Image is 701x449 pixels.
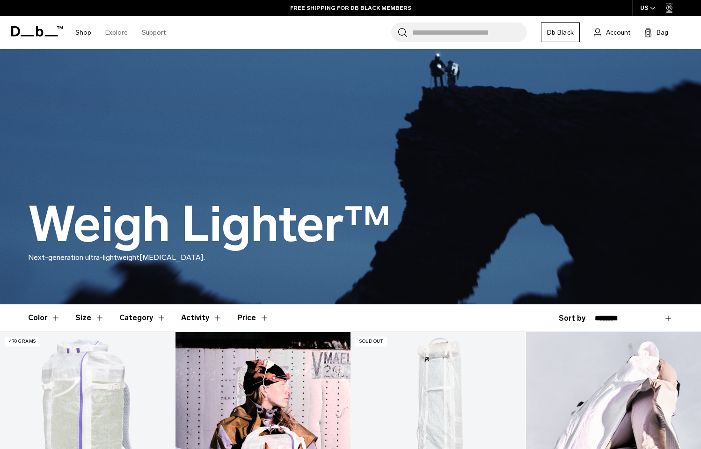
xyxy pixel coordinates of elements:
p: 470 grams [5,337,40,346]
a: Shop [75,16,91,49]
a: FREE SHIPPING FOR DB BLACK MEMBERS [290,4,411,12]
span: Next-generation ultra-lightweight [28,253,139,262]
button: Toggle Filter [28,304,60,331]
button: Toggle Filter [75,304,104,331]
a: Support [142,16,166,49]
p: Sold Out [355,337,387,346]
button: Toggle Filter [119,304,166,331]
nav: Main Navigation [68,16,173,49]
button: Bag [644,27,668,38]
a: Account [594,27,630,38]
span: [MEDICAL_DATA]. [139,253,205,262]
span: Bag [657,28,668,37]
span: Account [606,28,630,37]
a: Db Black [541,22,580,42]
button: Toggle Price [237,304,269,331]
a: Explore [105,16,128,49]
h1: Weigh Lighter™ [28,198,391,252]
button: Toggle Filter [181,304,222,331]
